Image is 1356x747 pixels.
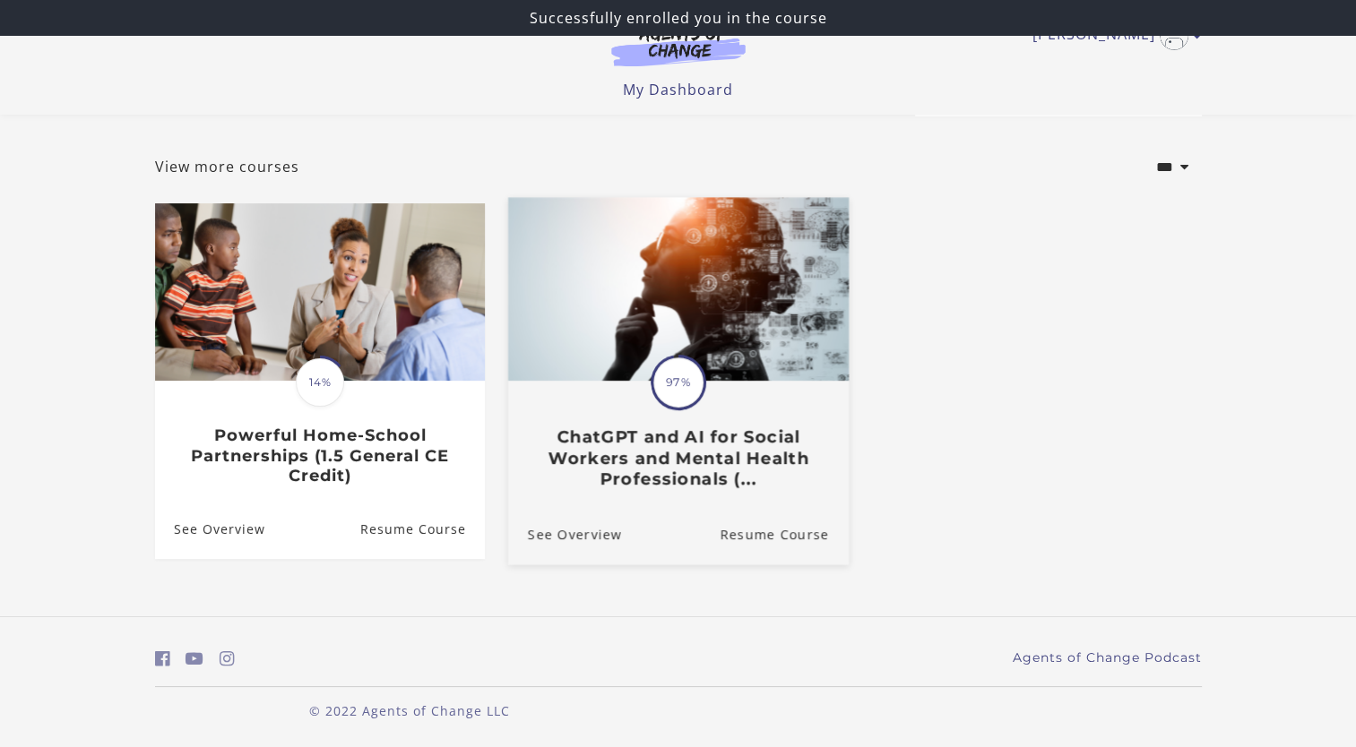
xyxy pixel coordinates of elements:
[592,25,764,66] img: Agents of Change Logo
[1032,21,1193,50] a: Toggle menu
[720,504,849,564] a: ChatGPT and AI for Social Workers and Mental Health Professionals (...: Resume Course
[174,425,465,486] h3: Powerful Home-School Partnerships (1.5 General CE Credit)
[155,156,299,177] a: View more courses
[7,7,1349,29] p: Successfully enrolled you in the course
[359,501,484,559] a: Powerful Home-School Partnerships (1.5 General CE Credit): Resume Course
[623,80,733,99] a: My Dashboard
[527,427,828,490] h3: ChatGPT and AI for Social Workers and Mental Health Professionals (...
[186,646,203,672] a: https://www.youtube.com/c/AgentsofChangeTestPrepbyMeaganMitchell (Open in a new window)
[155,701,664,720] p: © 2022 Agents of Change LLC
[220,650,235,667] i: https://www.instagram.com/agentsofchangeprep/ (Open in a new window)
[1013,648,1202,667] a: Agents of Change Podcast
[155,650,170,667] i: https://www.facebook.com/groups/aswbtestprep (Open in a new window)
[155,646,170,672] a: https://www.facebook.com/groups/aswbtestprep (Open in a new window)
[507,504,621,564] a: ChatGPT and AI for Social Workers and Mental Health Professionals (...: See Overview
[186,650,203,667] i: https://www.youtube.com/c/AgentsofChangeTestPrepbyMeaganMitchell (Open in a new window)
[220,646,235,672] a: https://www.instagram.com/agentsofchangeprep/ (Open in a new window)
[653,357,704,408] span: 97%
[155,501,265,559] a: Powerful Home-School Partnerships (1.5 General CE Credit): See Overview
[296,358,344,407] span: 14%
